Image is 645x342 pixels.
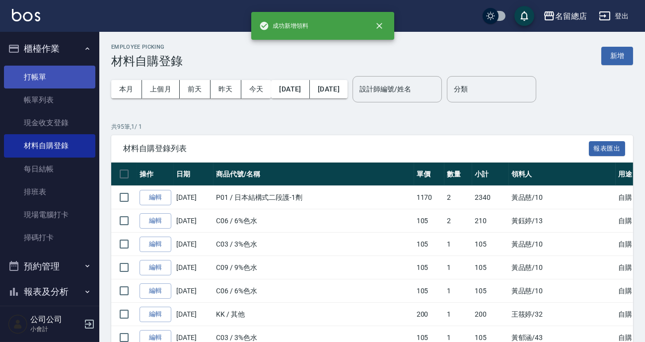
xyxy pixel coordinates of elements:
[472,279,508,303] td: 105
[589,141,626,157] button: 報表匯出
[310,80,348,98] button: [DATE]
[601,47,633,65] button: 新增
[111,54,183,68] h3: 材料自購登錄
[214,233,414,256] td: C03 / 3%色水
[514,6,534,26] button: save
[472,233,508,256] td: 105
[140,237,171,252] a: 編輯
[214,186,414,209] td: P01 / 日本結構式二段護-1劑
[4,226,95,249] a: 掃碼打卡
[211,80,241,98] button: 昨天
[616,186,644,209] td: 自購
[509,186,616,209] td: 黃品慈 /10
[414,256,445,279] td: 105
[140,260,171,275] a: 編輯
[174,256,214,279] td: [DATE]
[444,186,472,209] td: 2
[174,186,214,209] td: [DATE]
[414,233,445,256] td: 105
[4,66,95,88] a: 打帳單
[472,256,508,279] td: 105
[368,15,390,37] button: close
[472,209,508,233] td: 210
[4,158,95,180] a: 每日結帳
[214,256,414,279] td: C09 / 9%色水
[414,303,445,326] td: 200
[4,36,95,62] button: 櫃檯作業
[214,163,414,186] th: 商品代號/名稱
[174,303,214,326] td: [DATE]
[180,80,211,98] button: 前天
[30,325,81,334] p: 小會計
[140,190,171,205] a: 編輯
[214,303,414,326] td: KK / 其他
[444,233,472,256] td: 1
[509,209,616,233] td: 黃鈺婷 /13
[444,256,472,279] td: 1
[111,122,633,131] p: 共 95 筆, 1 / 1
[472,186,508,209] td: 2340
[616,233,644,256] td: 自購
[414,209,445,233] td: 105
[616,163,644,186] th: 用途
[509,303,616,326] td: 王筱婷 /32
[8,314,28,334] img: Person
[509,256,616,279] td: 黃品慈 /10
[539,6,591,26] button: 名留總店
[259,21,309,31] span: 成功新增領料
[616,279,644,303] td: 自購
[4,111,95,134] a: 現金收支登錄
[616,209,644,233] td: 自購
[142,80,180,98] button: 上個月
[214,279,414,303] td: C06 / 6%色水
[137,163,174,186] th: 操作
[414,279,445,303] td: 105
[4,279,95,305] button: 報表及分析
[241,80,272,98] button: 今天
[616,303,644,326] td: 自購
[12,9,40,21] img: Logo
[616,256,644,279] td: 自購
[174,163,214,186] th: 日期
[509,279,616,303] td: 黃品慈 /10
[4,180,95,203] a: 排班表
[4,305,95,331] button: 客戶管理
[414,163,445,186] th: 單價
[214,209,414,233] td: C06 / 6%色水
[589,143,626,153] a: 報表匯出
[30,315,81,325] h5: 公司公司
[444,163,472,186] th: 數量
[472,303,508,326] td: 200
[444,209,472,233] td: 2
[111,44,183,50] h2: Employee Picking
[123,144,589,154] span: 材料自購登錄列表
[444,279,472,303] td: 1
[4,88,95,111] a: 帳單列表
[271,80,309,98] button: [DATE]
[4,203,95,226] a: 現場電腦打卡
[601,51,633,60] a: 新增
[140,213,171,229] a: 編輯
[509,163,616,186] th: 領料人
[555,10,587,22] div: 名留總店
[174,279,214,303] td: [DATE]
[509,233,616,256] td: 黃品慈 /10
[140,307,171,322] a: 編輯
[4,254,95,279] button: 預約管理
[174,209,214,233] td: [DATE]
[472,163,508,186] th: 小計
[174,233,214,256] td: [DATE]
[595,7,633,25] button: 登出
[414,186,445,209] td: 1170
[111,80,142,98] button: 本月
[4,134,95,157] a: 材料自購登錄
[444,303,472,326] td: 1
[140,283,171,299] a: 編輯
